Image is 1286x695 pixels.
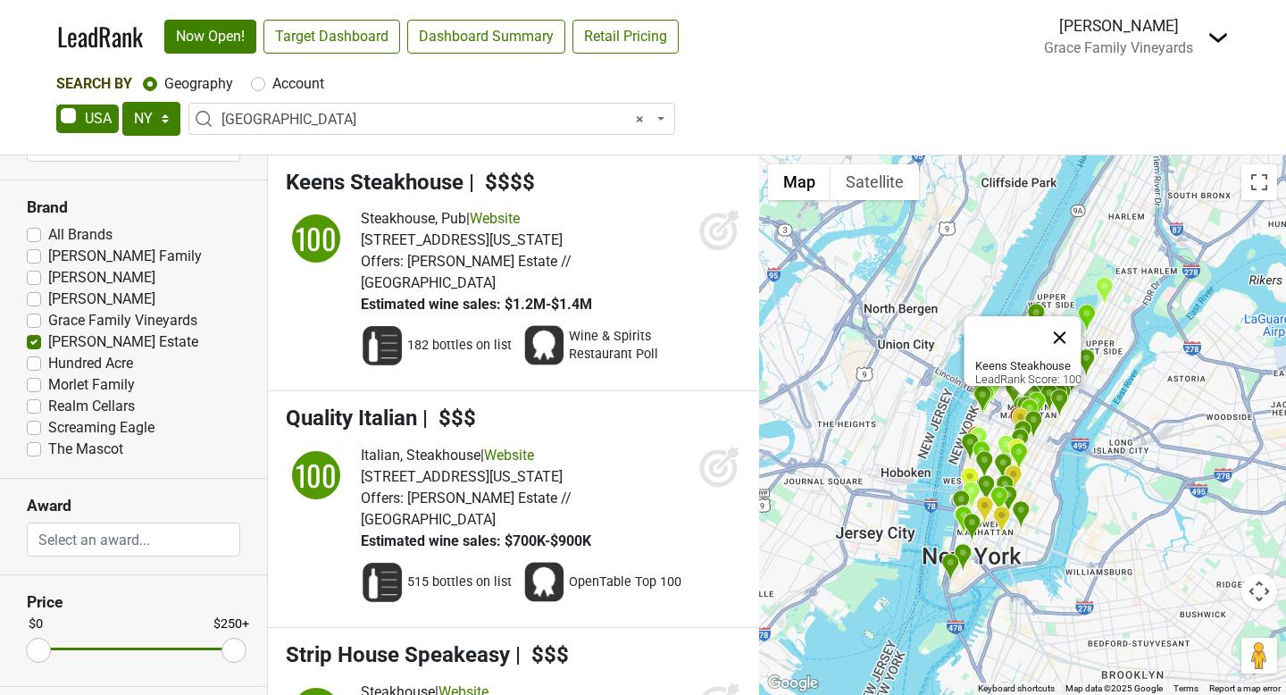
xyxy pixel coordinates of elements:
[1173,683,1198,693] a: Terms (opens in new tab)
[764,672,823,695] a: Open this area in Google Maps (opens a new window)
[1077,348,1096,378] div: Millesima
[952,490,971,519] div: Hotel Barriere Fouquet's
[361,468,563,485] span: [STREET_ADDRESS][US_STATE]
[361,296,592,313] span: Estimated wine sales: $1.2M-$1.4M
[48,267,155,289] label: [PERSON_NAME]
[572,20,679,54] a: Retail Pricing
[164,73,233,95] label: Geography
[953,505,972,534] div: Thalassa Restaurant
[995,452,1014,481] div: Strip House - Downtown
[954,543,973,573] div: Manhatta
[361,490,572,528] span: [PERSON_NAME] Estate // [GEOGRAPHIC_DATA]
[188,103,675,135] span: Manhattan
[1014,420,1032,449] div: Rocco Steakhouse
[213,615,249,635] div: $250+
[286,642,510,667] span: Strip House Speakeasy
[361,208,689,230] div: |
[1012,500,1031,530] div: Beauty & Essex
[1050,389,1069,418] div: Sparks Steak House
[515,642,569,667] span: | $$$
[361,561,404,604] img: Wine List
[361,490,404,507] span: Offers:
[1241,164,1277,200] button: Toggle fullscreen view
[361,231,563,248] span: [STREET_ADDRESS][US_STATE]
[407,20,565,54] a: Dashboard Summary
[286,445,347,506] img: quadrant_split.svg
[963,513,981,542] div: Atera
[1007,438,1026,467] div: Saint Urban
[361,532,591,549] span: Estimated wine sales: $700K-$900K
[522,561,565,604] img: Award
[407,337,512,355] span: 182 bottles on list
[286,406,417,431] span: Quality Italian
[972,440,990,470] div: Don Angie
[1009,406,1028,436] div: Gaonnuri
[569,574,681,591] span: OpenTable Top 100
[1044,39,1193,56] span: Grace Family Vineyards
[973,385,992,414] div: Peak with Priceless Restaurant & Bar
[977,474,996,504] div: Carbone
[954,506,973,535] div: Jungsik
[1044,14,1193,38] div: [PERSON_NAME]
[263,20,400,54] a: Target Dashboard
[48,289,155,310] label: [PERSON_NAME]
[27,593,240,612] h3: Price
[994,453,1013,482] div: Gotham Restaurant
[286,170,463,195] span: Keens Steakhouse
[48,246,202,267] label: [PERSON_NAME] Family
[999,485,1018,515] div: Momofuku Ko
[221,109,653,130] span: Manhattan
[361,210,466,227] span: Steakhouse, Pub
[960,466,979,496] div: Lelabar
[1207,27,1229,48] img: Dropdown Menu
[966,425,985,455] div: TAO Downtown Nightclub
[361,445,689,466] div: |
[961,432,980,462] div: Catch NYC
[1004,465,1023,494] div: Claud
[1241,638,1277,674] button: Drag Pegman onto the map to open Street View
[48,439,123,460] label: The Mascot
[48,310,197,331] label: Grace Family Vineyards
[978,682,1055,695] button: Keyboard shortcuts
[764,672,823,695] img: Google
[636,109,644,130] span: Remove all items
[1077,304,1096,333] div: Sistina
[361,324,404,367] img: Wine List
[1011,407,1030,437] div: Joo Ok
[28,523,239,557] input: Select an award...
[286,208,347,269] img: quadrant_split.svg
[1027,391,1046,421] div: Fasano Restaurant
[56,75,132,92] span: Search By
[407,574,512,591] span: 515 bottles on list
[831,164,919,200] button: Show satellite imagery
[48,331,198,353] label: [PERSON_NAME] Estate
[1020,398,1039,428] div: Ai Fiori
[969,426,988,456] div: Maritime Hotel - Tao Downtown
[289,448,343,502] div: 100
[1009,442,1028,472] div: Oceans
[990,486,1008,515] div: Torrisi
[975,359,1071,373] b: Keens Steakhouse
[996,474,1015,504] div: Astor Wines and Spirits
[484,447,534,464] a: Website
[361,253,572,291] span: [PERSON_NAME] Estate // [GEOGRAPHIC_DATA]
[1027,303,1046,332] div: Acker Merrall & Condit Company
[962,481,981,510] div: City Winery
[1005,378,1023,407] div: Wolfgang's Steakhouse - 41st
[1065,683,1163,693] span: Map data ©2025 Google
[941,553,960,582] div: New York Wine Exchange
[289,212,343,265] div: 100
[27,198,240,217] h3: Brand
[48,224,113,246] label: All Brands
[975,496,994,525] div: Bibliotheque
[569,328,685,364] span: Wine & Spirits Restaurant Poll
[48,353,133,374] label: Hundred Acre
[361,447,480,464] span: Italian, Steakhouse
[164,20,256,54] a: Now Open!
[361,253,404,270] span: Offers:
[522,324,565,367] img: Award
[1011,428,1030,457] div: Eleven Madison Park
[48,417,154,439] label: Screaming Eagle
[27,497,240,515] h3: Award
[422,406,476,431] span: | $$$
